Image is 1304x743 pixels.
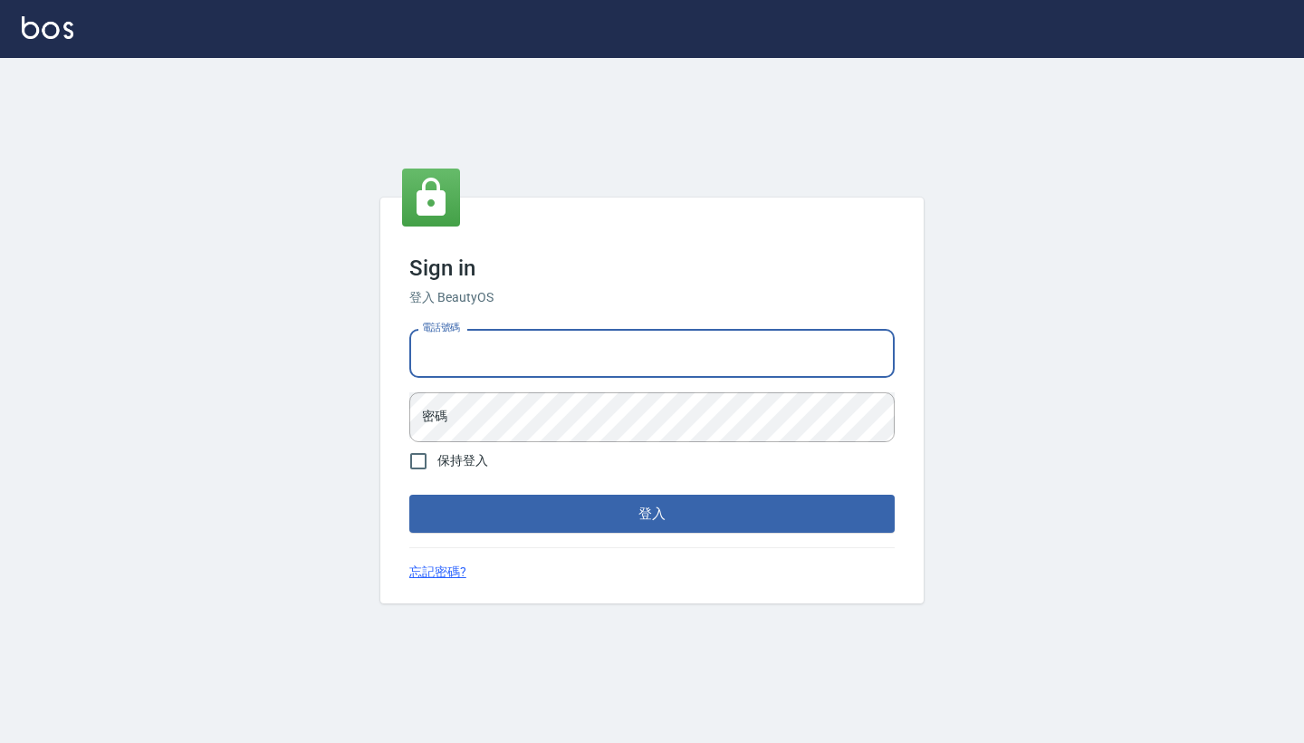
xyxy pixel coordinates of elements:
label: 電話號碼 [422,321,460,334]
img: Logo [22,16,73,39]
button: 登入 [409,495,895,533]
h6: 登入 BeautyOS [409,288,895,307]
h3: Sign in [409,256,895,281]
span: 保持登入 [437,451,488,470]
a: 忘記密碼? [409,563,466,582]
